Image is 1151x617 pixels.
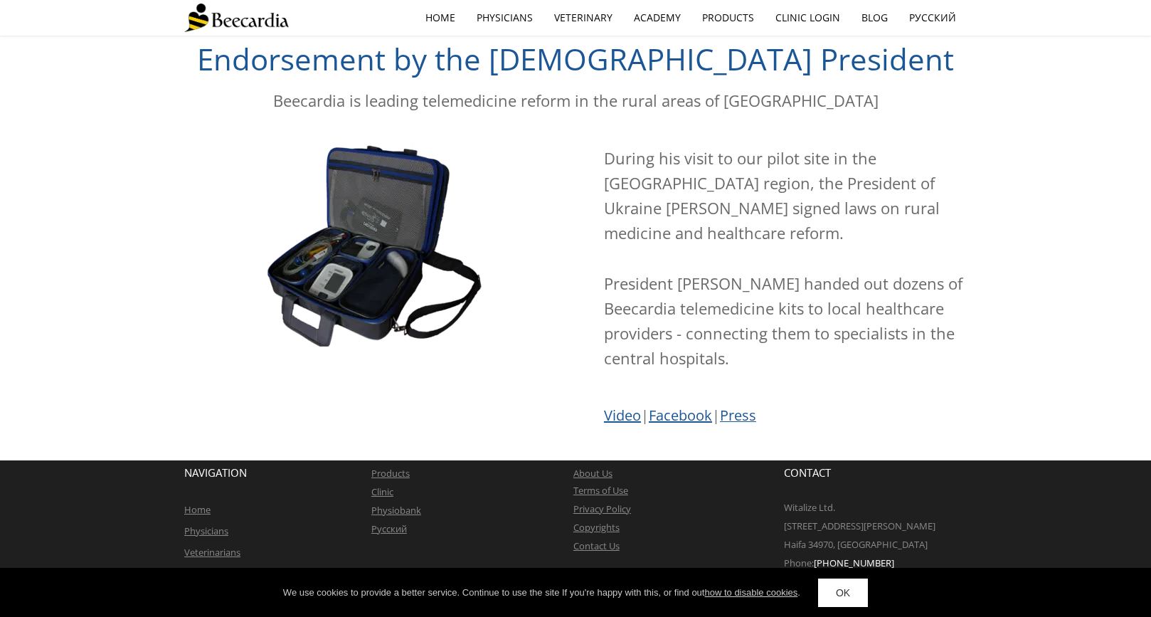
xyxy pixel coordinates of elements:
span: Press [720,406,756,425]
a: Privacy Policy [573,502,631,515]
span: CONTACT [784,465,831,480]
a: P [371,467,377,480]
a: how to disable cookies [704,587,797,598]
img: Telemedicine Kit [230,139,511,349]
img: Beecardia [184,4,289,32]
a: Academy [623,1,691,34]
a: About Us [573,467,612,480]
a: Physiobank [371,504,421,517]
a: Home [184,503,211,516]
a: Clinic [371,485,393,498]
a: Clinic Login [765,1,851,34]
a: Русский [371,522,407,535]
a: Academy [184,567,223,580]
a: home [415,1,466,34]
span: [STREET_ADDRESS][PERSON_NAME] [784,520,935,532]
a: Copyrights [573,521,620,534]
a: Physicians [466,1,543,34]
span: Endorsement by the [DEMOGRAPHIC_DATA] President [197,38,954,79]
a: Facebook [649,406,712,425]
a: Русский [898,1,967,34]
a: roducts [377,467,410,480]
span: Phone: [784,557,814,569]
a: Veterinary [543,1,623,34]
a: Physicians [184,524,228,537]
a: Terms of Use [573,484,628,497]
div: We use cookies to provide a better service. Continue to use the site If you're happy with this, o... [283,586,800,600]
span: Beecardia is leading telemedicine reform in the rural areas of [GEOGRAPHIC_DATA] [273,90,879,111]
span: | [712,406,720,425]
a: OK [818,579,868,607]
a: Press [720,409,756,423]
a: Products [691,1,765,34]
span: During his visit to our pilot site in the [GEOGRAPHIC_DATA] region, the President of Ukraine [PER... [604,147,940,244]
span: NAVIGATION [184,465,247,480]
span: Witalize Ltd. [784,501,835,514]
a: Video [604,406,641,425]
a: Blog [851,1,898,34]
span: [PHONE_NUMBER] [814,557,894,569]
span: Haifa 34970, [GEOGRAPHIC_DATA] [784,538,928,551]
span: | [641,406,649,425]
a: Contact Us [573,539,620,552]
span: President [PERSON_NAME] handed out dozens of Beecardia telemedicine kits to local healthcare prov... [604,273,962,369]
a: Veterinarians [184,546,240,559]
